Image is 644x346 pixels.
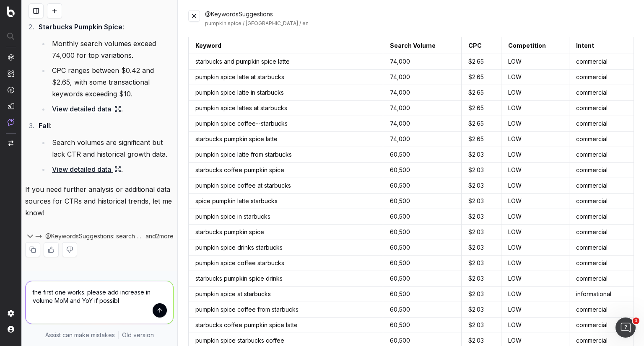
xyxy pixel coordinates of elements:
[49,137,174,160] li: Search volumes are significant but lack CTR and historical growth data.
[569,302,634,318] td: commercial
[189,240,383,256] td: pumpkin spice drinks starbucks
[569,256,634,271] td: commercial
[205,20,634,27] div: pumpkin spice / [GEOGRAPHIC_DATA] / en
[383,225,461,240] td: 60,500
[189,256,383,271] td: pumpkin spice coffee starbucks
[45,232,142,240] span: @KeywordsSuggestions: search volume, CTRs, increase since July, and YoY increase for "pumpkin spi...
[8,70,14,77] img: Intelligence
[8,103,14,109] img: Studio
[383,271,461,287] td: 60,500
[501,318,569,333] td: LOW
[569,101,634,116] td: commercial
[461,163,501,178] td: $ 2.03
[383,256,461,271] td: 60,500
[39,23,122,31] strong: Starbucks Pumpkin Spice
[35,232,142,240] button: @KeywordsSuggestions: search volume, CTRs, increase since July, and YoY increase for "pumpkin spi...
[25,183,174,219] p: If you need further analysis or additional data sources for CTRs and historical trends, let me know!
[383,70,461,85] td: 74,000
[189,132,383,147] td: starbucks pumpkin spice latte
[26,281,173,324] textarea: the first one works. please add increase in volume MoM and YoY if possib
[461,287,501,302] td: $ 2.03
[189,318,383,333] td: starbucks coffee pumpkin spice latte
[45,331,115,339] p: Assist can make mistakes
[122,331,154,339] a: Old version
[461,240,501,256] td: $ 2.03
[569,194,634,209] td: commercial
[189,302,383,318] td: pumpkin spice coffee from starbucks
[189,54,383,70] td: starbucks and pumpkin spice latte
[189,116,383,132] td: pumpkin spice coffee--starbucks
[569,287,634,302] td: informational
[501,225,569,240] td: LOW
[569,318,634,333] td: commercial
[461,37,501,54] th: CPC
[569,147,634,163] td: commercial
[461,178,501,194] td: $ 2.03
[569,116,634,132] td: commercial
[383,163,461,178] td: 60,500
[189,85,383,101] td: pumpkin spice latte in starbucks
[569,132,634,147] td: commercial
[633,318,639,324] span: 1
[569,85,634,101] td: commercial
[569,209,634,225] td: commercial
[461,147,501,163] td: $ 2.03
[8,86,14,93] img: Activation
[189,101,383,116] td: pumpkin spice lattes at starbucks
[461,256,501,271] td: $ 2.03
[569,54,634,70] td: commercial
[52,163,121,175] a: View detailed data
[615,318,636,338] iframe: Intercom live chat
[569,70,634,85] td: commercial
[49,38,174,61] li: Monthly search volumes exceed 74,000 for top variations.
[8,310,14,317] img: Setting
[461,318,501,333] td: $ 2.03
[461,209,501,225] td: $ 2.03
[189,163,383,178] td: starbucks coffee pumpkin spice
[383,178,461,194] td: 60,500
[189,209,383,225] td: pumpkin spice in starbucks
[49,65,174,100] li: CPC ranges between $0.42 and $2.65, with some transactional keywords exceeding $10.
[383,240,461,256] td: 60,500
[383,302,461,318] td: 60,500
[8,140,13,146] img: Switch project
[461,225,501,240] td: $ 2.03
[501,287,569,302] td: LOW
[36,21,174,115] li: :
[49,103,174,115] li: .
[501,101,569,116] td: LOW
[461,302,501,318] td: $ 2.03
[501,194,569,209] td: LOW
[189,147,383,163] td: pumpkin spice latte from starbucks
[383,85,461,101] td: 74,000
[569,240,634,256] td: commercial
[189,37,383,54] th: Keyword
[501,37,569,54] th: Competition
[461,101,501,116] td: $ 2.65
[501,302,569,318] td: LOW
[501,85,569,101] td: LOW
[49,163,174,175] li: .
[501,116,569,132] td: LOW
[189,70,383,85] td: pumpkin spice latte at starbucks
[8,54,14,61] img: Analytics
[8,119,14,126] img: Assist
[461,116,501,132] td: $ 2.65
[189,287,383,302] td: pumpkin spice at starbucks
[569,225,634,240] td: commercial
[501,147,569,163] td: LOW
[189,271,383,287] td: starbucks pumpkin spice drinks
[461,70,501,85] td: $ 2.65
[36,120,174,175] li: :
[142,232,174,240] div: and 2 more
[461,132,501,147] td: $ 2.65
[501,256,569,271] td: LOW
[501,178,569,194] td: LOW
[383,318,461,333] td: 60,500
[7,6,15,17] img: Botify logo
[461,85,501,101] td: $ 2.65
[501,209,569,225] td: LOW
[383,116,461,132] td: 74,000
[383,287,461,302] td: 60,500
[569,37,634,54] th: Intent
